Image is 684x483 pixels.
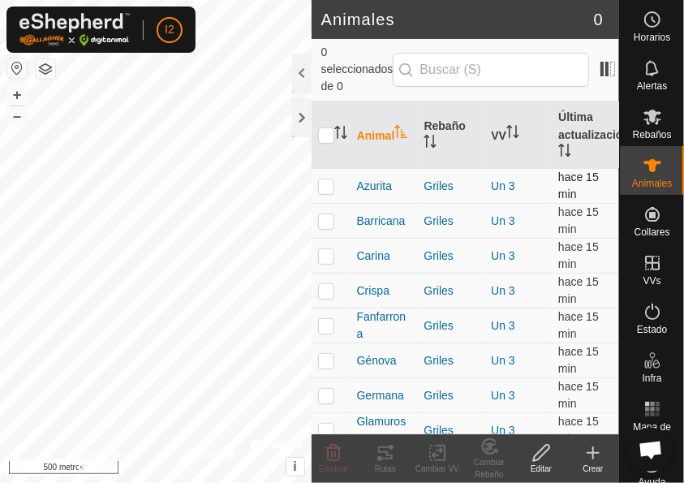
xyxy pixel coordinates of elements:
p-sorticon: Activar para ordenar [424,137,437,150]
font: i [293,459,296,473]
span: 15 de octubre de 2025, 16:36 [558,415,599,445]
span: 15 de octubre de 2025, 16:36 [558,345,599,375]
font: + [13,86,22,103]
a: Contáctenos [179,447,233,477]
font: hace 15 min [558,415,599,445]
font: Glamurosa [357,415,407,445]
a: Un 3 [491,389,515,402]
p-sorticon: Activar para ordenar [558,146,571,159]
font: Azurita [357,179,393,192]
font: 0 [594,11,603,28]
font: Griles [424,319,454,332]
font: hace 15 min [558,310,599,340]
font: Griles [424,179,454,192]
a: Un 3 [491,214,515,227]
button: i [286,458,304,476]
font: Rutas [375,464,396,473]
font: Cambiar VV [415,464,459,473]
a: Un 3 [491,179,515,192]
font: Collares [634,226,669,238]
font: Estado [637,324,667,335]
div: Chat abierto [629,428,673,472]
span: 15 de octubre de 2025, 16:36 [558,275,599,305]
span: 15 de octubre de 2025, 16:36 [558,205,599,235]
font: Barricana [357,214,406,227]
button: + [7,85,27,105]
font: Contáctenos [179,449,233,460]
font: Alertas [637,80,667,92]
font: Política de Privacidad [78,449,123,475]
font: Eliminar [319,464,348,473]
font: Griles [424,354,454,367]
span: 15 de octubre de 2025, 16:36 [558,380,599,410]
font: Editar [531,464,552,473]
span: 15 de octubre de 2025, 16:36 [558,240,599,270]
span: 15 de octubre de 2025, 16:36 [558,310,599,340]
a: Un 3 [491,319,515,332]
p-sorticon: Activar para ordenar [506,127,519,140]
font: hace 15 min [558,240,599,270]
font: Crear [583,464,603,473]
font: VV [491,129,506,142]
font: VVs [643,275,660,287]
a: Un 3 [491,284,515,297]
font: Griles [424,249,454,262]
font: Fanfarrona [357,310,407,340]
font: Crispa [357,284,389,297]
font: Animales [321,11,395,28]
font: hace 15 min [558,380,599,410]
font: Última actualización [558,110,630,141]
input: Buscar (S) [393,53,589,87]
font: Germana [357,389,404,402]
font: hace 15 min [558,205,599,235]
font: hace 15 min [558,345,599,375]
font: Cambiar Rebaño [474,458,505,479]
font: Griles [424,284,454,297]
font: hace 15 min [558,170,599,201]
span: 15 de octubre de 2025, 16:36 [558,170,599,201]
font: Génova [357,354,397,367]
button: – [7,106,27,126]
font: Animales [632,178,672,189]
font: Griles [424,424,454,437]
font: hace 15 min [558,275,599,305]
p-sorticon: Activar para ordenar [334,128,347,141]
a: Un 3 [491,249,515,262]
font: Mapa de Calor [633,421,671,442]
font: Rebaños [632,129,671,140]
img: Logotipo de Gallagher [19,13,130,46]
font: 0 seleccionados de 0 [321,45,394,93]
font: Animal [357,129,395,142]
font: I2 [165,23,174,36]
font: Griles [424,214,454,227]
a: Un 3 [491,354,515,367]
font: Horarios [634,32,670,43]
font: Infra [642,373,661,384]
p-sorticon: Activar para ordenar [394,127,407,140]
button: Capas del Mapa [36,59,55,79]
a: Un 3 [491,424,515,437]
font: Rebaño [424,119,465,132]
button: Restablecer Mapa [7,58,27,78]
font: Griles [424,389,454,402]
a: Política de Privacidad [78,447,159,477]
font: – [13,107,21,124]
font: Carina [357,249,390,262]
